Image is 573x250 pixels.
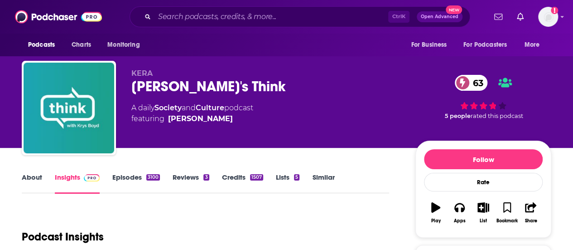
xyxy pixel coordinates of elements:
[417,11,462,22] button: Open AdvancedNew
[222,173,263,194] a: Credits1507
[203,174,209,181] div: 3
[101,36,151,54] button: open menu
[513,9,527,25] a: Show notifications dropdown
[495,196,519,229] button: Bookmark
[538,7,558,27] button: Show profile menu
[130,6,470,27] div: Search podcasts, credits, & more...
[72,39,91,51] span: Charts
[424,196,448,229] button: Play
[154,103,182,112] a: Society
[131,69,153,78] span: KERA
[538,7,558,27] img: User Profile
[421,15,458,19] span: Open Advanced
[112,173,160,194] a: Episodes3100
[463,39,507,51] span: For Podcasters
[388,11,409,23] span: Ctrl K
[55,173,100,194] a: InsightsPodchaser Pro
[312,173,334,194] a: Similar
[15,8,102,25] img: Podchaser - Follow, Share and Rate Podcasts
[294,174,299,181] div: 5
[84,174,100,181] img: Podchaser Pro
[445,113,471,119] span: 5 people
[551,7,558,14] svg: Add a profile image
[168,113,233,124] div: [PERSON_NAME]
[146,174,160,181] div: 3100
[525,218,537,224] div: Share
[472,196,495,229] button: List
[131,103,253,124] div: A daily podcast
[455,75,488,91] a: 63
[22,173,42,194] a: About
[446,5,462,14] span: New
[173,173,209,194] a: Reviews3
[131,113,253,124] span: featuring
[491,9,506,25] a: Show notifications dropdown
[250,174,263,181] div: 1507
[276,173,299,194] a: Lists5
[454,218,466,224] div: Apps
[519,196,543,229] button: Share
[448,196,471,229] button: Apps
[525,39,540,51] span: More
[518,36,551,54] button: open menu
[538,7,558,27] span: Logged in as LBraverman
[66,36,96,54] a: Charts
[182,103,196,112] span: and
[424,173,543,191] div: Rate
[22,36,67,54] button: open menu
[107,39,140,51] span: Monitoring
[24,63,114,153] img: KERA's Think
[404,36,458,54] button: open menu
[196,103,224,112] a: Culture
[431,218,441,224] div: Play
[424,149,543,169] button: Follow
[496,218,518,224] div: Bookmark
[480,218,487,224] div: List
[464,75,488,91] span: 63
[22,230,104,244] h1: Podcast Insights
[415,69,551,125] div: 63 5 peoplerated this podcast
[154,10,388,24] input: Search podcasts, credits, & more...
[457,36,520,54] button: open menu
[28,39,55,51] span: Podcasts
[411,39,447,51] span: For Business
[471,113,523,119] span: rated this podcast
